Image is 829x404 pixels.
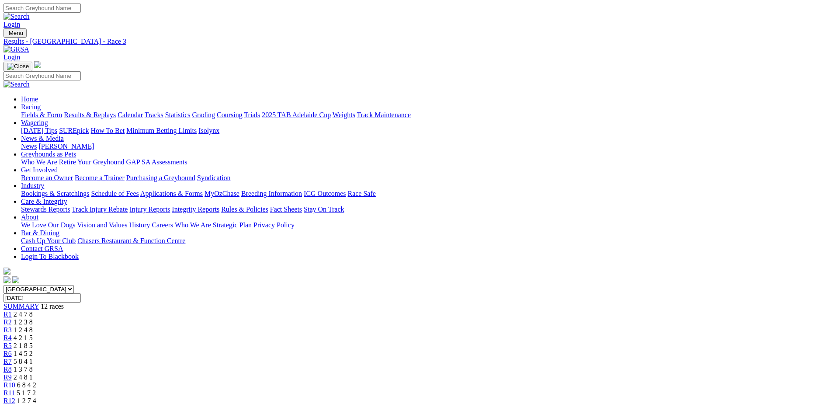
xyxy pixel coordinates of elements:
[3,373,12,381] a: R9
[21,158,57,166] a: Who We Are
[213,221,252,229] a: Strategic Plan
[21,198,67,205] a: Care & Integrity
[165,111,191,118] a: Statistics
[91,190,139,197] a: Schedule of Fees
[205,190,239,197] a: MyOzChase
[333,111,355,118] a: Weights
[304,205,344,213] a: Stay On Track
[3,293,81,303] input: Select date
[3,334,12,341] a: R4
[17,381,36,389] span: 6 8 4 2
[3,381,15,389] a: R10
[21,166,58,174] a: Get Involved
[21,213,38,221] a: About
[270,205,302,213] a: Fact Sheets
[3,276,10,283] img: facebook.svg
[3,53,20,61] a: Login
[77,237,185,244] a: Chasers Restaurant & Function Centre
[172,205,219,213] a: Integrity Reports
[21,229,59,237] a: Bar & Dining
[64,111,116,118] a: Results & Replays
[3,13,30,21] img: Search
[3,71,81,80] input: Search
[41,303,64,310] span: 12 races
[3,389,15,397] a: R11
[38,143,94,150] a: [PERSON_NAME]
[59,127,89,134] a: SUREpick
[3,62,32,71] button: Toggle navigation
[21,127,826,135] div: Wagering
[9,30,23,36] span: Menu
[3,45,29,53] img: GRSA
[262,111,331,118] a: 2025 TAB Adelaide Cup
[175,221,211,229] a: Who We Are
[7,63,29,70] img: Close
[21,221,826,229] div: About
[3,326,12,334] a: R3
[244,111,260,118] a: Trials
[145,111,163,118] a: Tracks
[21,190,89,197] a: Bookings & Scratchings
[21,190,826,198] div: Industry
[347,190,375,197] a: Race Safe
[21,95,38,103] a: Home
[126,127,197,134] a: Minimum Betting Limits
[72,205,128,213] a: Track Injury Rebate
[3,3,81,13] input: Search
[3,350,12,357] a: R6
[34,61,41,68] img: logo-grsa-white.png
[3,366,12,373] a: R8
[21,253,79,260] a: Login To Blackbook
[75,174,125,181] a: Become a Trainer
[14,342,33,349] span: 2 1 8 5
[21,158,826,166] div: Greyhounds as Pets
[14,334,33,341] span: 4 2 1 5
[14,310,33,318] span: 2 4 7 8
[3,303,39,310] span: SUMMARY
[14,373,33,381] span: 2 4 8 1
[12,276,19,283] img: twitter.svg
[21,119,48,126] a: Wagering
[21,111,826,119] div: Racing
[21,150,76,158] a: Greyhounds as Pets
[197,174,230,181] a: Syndication
[77,221,127,229] a: Vision and Values
[21,103,41,111] a: Racing
[3,80,30,88] img: Search
[14,318,33,326] span: 1 2 3 8
[3,28,27,38] button: Toggle navigation
[59,158,125,166] a: Retire Your Greyhound
[152,221,173,229] a: Careers
[14,326,33,334] span: 1 2 4 8
[91,127,125,134] a: How To Bet
[14,350,33,357] span: 1 4 5 2
[21,143,37,150] a: News
[129,205,170,213] a: Injury Reports
[3,310,12,318] span: R1
[198,127,219,134] a: Isolynx
[3,38,826,45] div: Results - [GEOGRAPHIC_DATA] - Race 3
[21,111,62,118] a: Fields & Form
[21,135,64,142] a: News & Media
[241,190,302,197] a: Breeding Information
[129,221,150,229] a: History
[3,342,12,349] a: R5
[21,221,75,229] a: We Love Our Dogs
[304,190,346,197] a: ICG Outcomes
[21,182,44,189] a: Industry
[3,358,12,365] a: R7
[3,318,12,326] a: R2
[21,143,826,150] div: News & Media
[3,268,10,275] img: logo-grsa-white.png
[21,205,70,213] a: Stewards Reports
[21,127,57,134] a: [DATE] Tips
[217,111,243,118] a: Coursing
